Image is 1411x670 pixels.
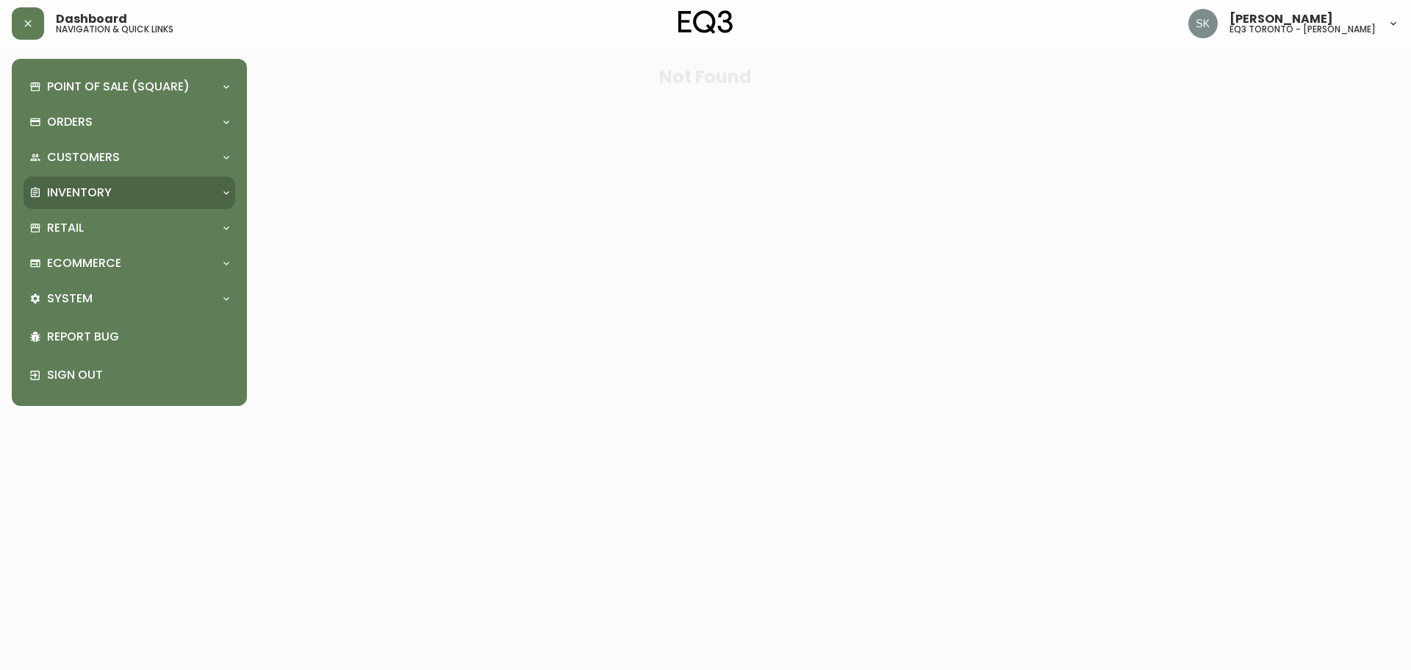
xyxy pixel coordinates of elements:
[47,79,190,95] p: Point of Sale (Square)
[47,114,93,130] p: Orders
[24,212,235,244] div: Retail
[24,247,235,279] div: Ecommerce
[47,329,229,345] p: Report Bug
[47,255,121,271] p: Ecommerce
[47,185,112,201] p: Inventory
[24,141,235,174] div: Customers
[1229,25,1376,34] h5: eq3 toronto - [PERSON_NAME]
[24,106,235,138] div: Orders
[56,13,127,25] span: Dashboard
[24,356,235,394] div: Sign Out
[1229,13,1333,25] span: [PERSON_NAME]
[678,10,733,34] img: logo
[1188,9,1218,38] img: 2f4b246f1aa1d14c63ff9b0999072a8a
[24,71,235,103] div: Point of Sale (Square)
[47,220,84,236] p: Retail
[56,25,173,34] h5: navigation & quick links
[47,367,229,383] p: Sign Out
[24,318,235,356] div: Report Bug
[24,177,235,209] div: Inventory
[24,282,235,315] div: System
[47,291,93,307] p: System
[47,149,120,165] p: Customers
